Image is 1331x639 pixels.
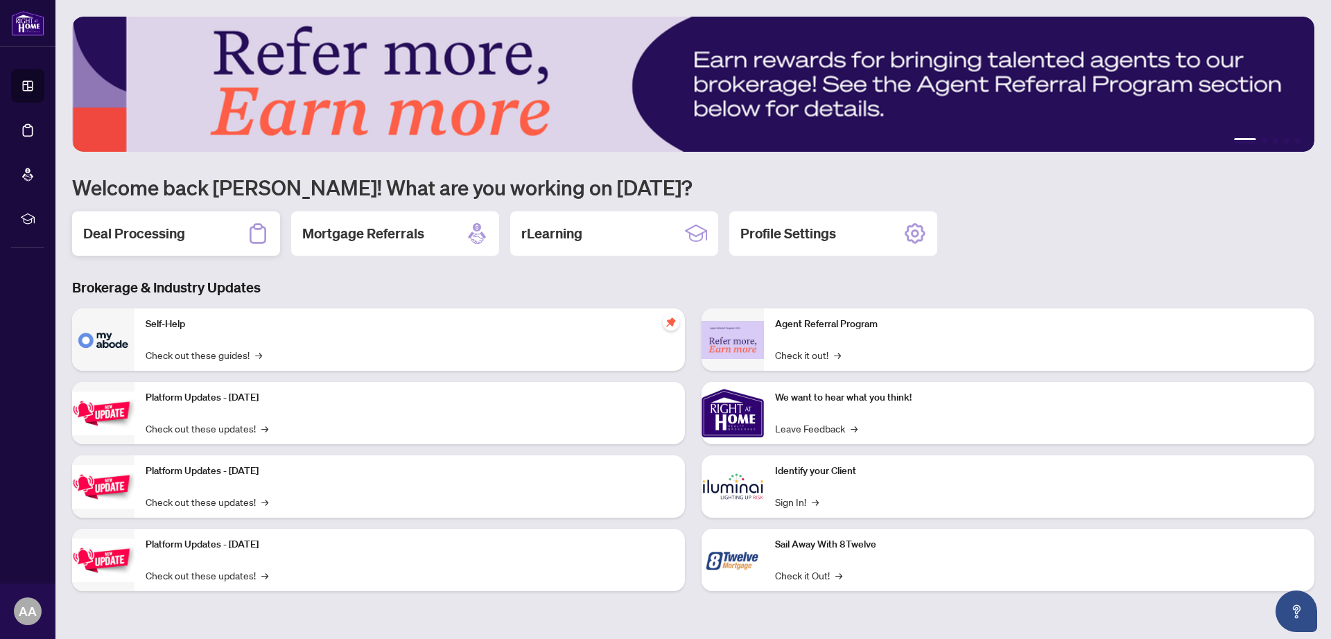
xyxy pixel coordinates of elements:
[11,10,44,36] img: logo
[775,537,1303,552] p: Sail Away With 8Twelve
[702,455,764,518] img: Identify your Client
[261,494,268,509] span: →
[1273,138,1278,143] button: 3
[72,17,1314,152] img: Slide 0
[72,278,1314,297] h3: Brokerage & Industry Updates
[775,421,858,436] a: Leave Feedback→
[1262,138,1267,143] button: 2
[261,421,268,436] span: →
[1234,138,1256,143] button: 1
[255,347,262,362] span: →
[775,347,841,362] a: Check it out!→
[146,464,674,479] p: Platform Updates - [DATE]
[19,602,37,621] span: AA
[775,494,819,509] a: Sign In!→
[146,494,268,509] a: Check out these updates!→
[261,568,268,583] span: →
[72,174,1314,200] h1: Welcome back [PERSON_NAME]! What are you working on [DATE]?
[775,464,1303,479] p: Identify your Client
[775,568,842,583] a: Check it Out!→
[702,529,764,591] img: Sail Away With 8Twelve
[72,465,134,509] img: Platform Updates - July 8, 2025
[146,568,268,583] a: Check out these updates!→
[146,421,268,436] a: Check out these updates!→
[812,494,819,509] span: →
[834,347,841,362] span: →
[835,568,842,583] span: →
[72,308,134,371] img: Self-Help
[1276,590,1317,632] button: Open asap
[702,321,764,359] img: Agent Referral Program
[740,224,836,243] h2: Profile Settings
[775,390,1303,405] p: We want to hear what you think!
[83,224,185,243] h2: Deal Processing
[663,314,679,331] span: pushpin
[702,382,764,444] img: We want to hear what you think!
[521,224,582,243] h2: rLearning
[146,390,674,405] p: Platform Updates - [DATE]
[72,539,134,582] img: Platform Updates - June 23, 2025
[302,224,424,243] h2: Mortgage Referrals
[72,392,134,435] img: Platform Updates - July 21, 2025
[775,317,1303,332] p: Agent Referral Program
[851,421,858,436] span: →
[1295,138,1300,143] button: 5
[146,347,262,362] a: Check out these guides!→
[146,537,674,552] p: Platform Updates - [DATE]
[1284,138,1289,143] button: 4
[146,317,674,332] p: Self-Help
